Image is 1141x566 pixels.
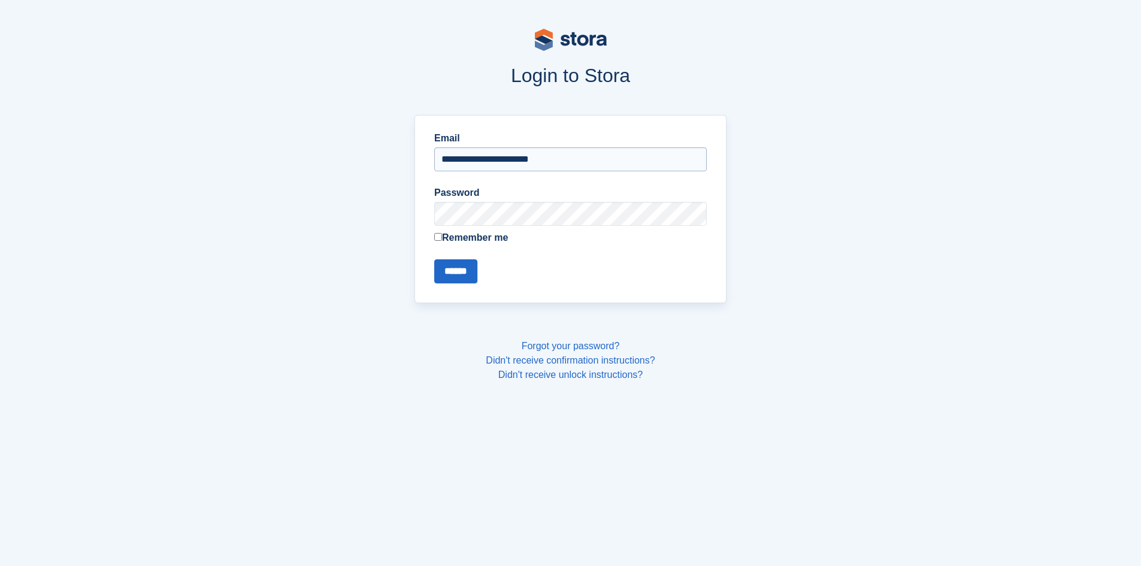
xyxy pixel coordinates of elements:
[434,186,707,200] label: Password
[434,231,707,245] label: Remember me
[535,29,607,51] img: stora-logo-53a41332b3708ae10de48c4981b4e9114cc0af31d8433b30ea865607fb682f29.svg
[522,341,620,351] a: Forgot your password?
[186,65,955,86] h1: Login to Stora
[498,370,643,380] a: Didn't receive unlock instructions?
[486,355,655,365] a: Didn't receive confirmation instructions?
[434,131,707,146] label: Email
[434,233,442,241] input: Remember me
